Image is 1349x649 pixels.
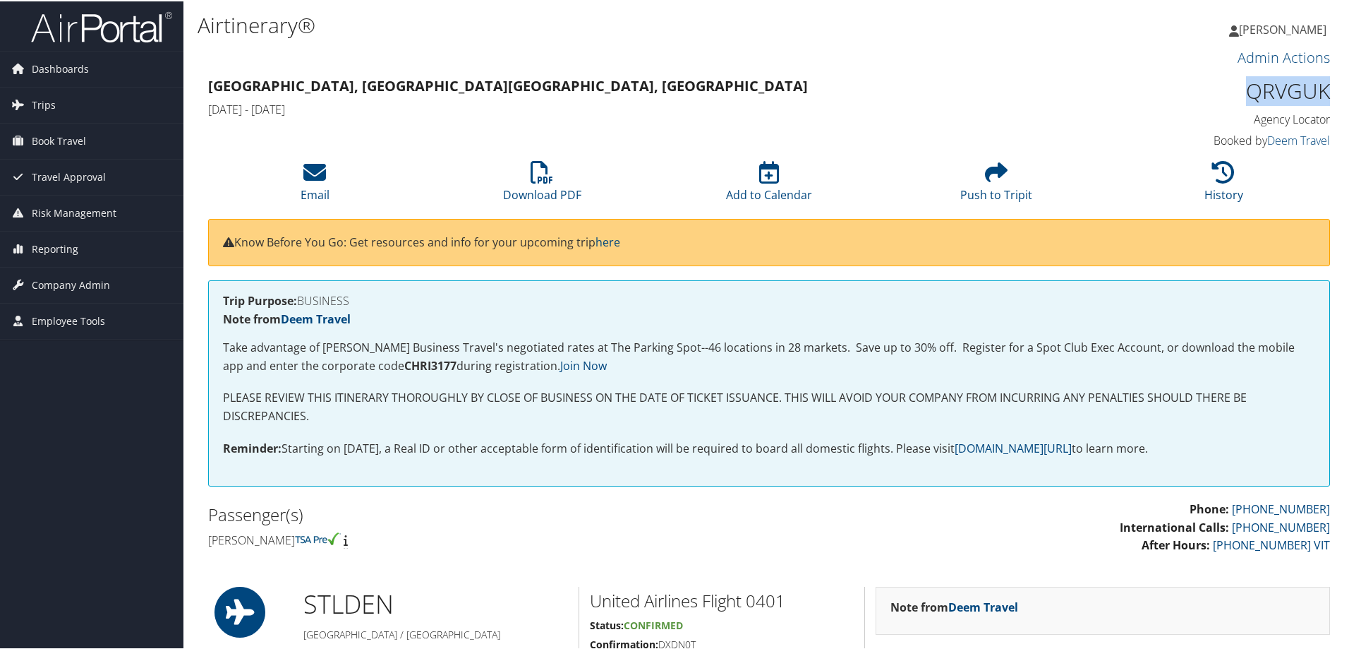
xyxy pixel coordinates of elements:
[1229,7,1341,49] a: [PERSON_NAME]
[1213,536,1330,552] a: [PHONE_NUMBER] VIT
[295,531,341,544] img: tsa-precheck.png
[223,292,297,307] strong: Trip Purpose:
[223,439,1315,457] p: Starting on [DATE], a Real ID or other acceptable form of identification will be required to boar...
[208,531,758,547] h4: [PERSON_NAME]
[1238,47,1330,66] a: Admin Actions
[1190,500,1229,516] strong: Phone:
[1065,110,1330,126] h4: Agency Locator
[281,310,351,326] a: Deem Travel
[32,302,105,338] span: Employee Tools
[198,9,960,39] h1: Airtinerary®
[223,439,282,455] strong: Reminder:
[624,617,683,631] span: Confirmed
[1267,131,1330,147] a: Deem Travel
[1065,131,1330,147] h4: Booked by
[590,588,854,612] h2: United Airlines Flight 0401
[955,439,1072,455] a: [DOMAIN_NAME][URL]
[595,233,620,249] a: here
[32,194,116,230] span: Risk Management
[1065,75,1330,105] h1: QRVGUK
[890,598,1018,614] strong: Note from
[32,230,78,266] span: Reporting
[303,626,568,641] h5: [GEOGRAPHIC_DATA] / [GEOGRAPHIC_DATA]
[948,598,1018,614] a: Deem Travel
[32,122,86,157] span: Book Travel
[32,266,110,302] span: Company Admin
[1204,167,1243,201] a: History
[1120,518,1229,534] strong: International Calls:
[503,167,581,201] a: Download PDF
[1232,518,1330,534] a: [PHONE_NUMBER]
[223,338,1315,374] p: Take advantage of [PERSON_NAME] Business Travel's negotiated rates at The Parking Spot--46 locati...
[960,167,1032,201] a: Push to Tripit
[32,50,89,85] span: Dashboards
[303,585,568,621] h1: STL DEN
[1239,20,1326,36] span: [PERSON_NAME]
[223,388,1315,424] p: PLEASE REVIEW THIS ITINERARY THOROUGHLY BY CLOSE OF BUSINESS ON THE DATE OF TICKET ISSUANCE. THIS...
[726,167,812,201] a: Add to Calendar
[208,75,808,94] strong: [GEOGRAPHIC_DATA], [GEOGRAPHIC_DATA] [GEOGRAPHIC_DATA], [GEOGRAPHIC_DATA]
[560,357,607,372] a: Join Now
[590,617,624,631] strong: Status:
[1232,500,1330,516] a: [PHONE_NUMBER]
[223,294,1315,305] h4: BUSINESS
[404,357,456,372] strong: CHRI3177
[31,9,172,42] img: airportal-logo.png
[208,501,758,525] h2: Passenger(s)
[223,310,351,326] strong: Note from
[208,100,1044,116] h4: [DATE] - [DATE]
[1142,536,1210,552] strong: After Hours:
[223,232,1315,251] p: Know Before You Go: Get resources and info for your upcoming trip
[32,86,56,121] span: Trips
[301,167,329,201] a: Email
[32,158,106,193] span: Travel Approval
